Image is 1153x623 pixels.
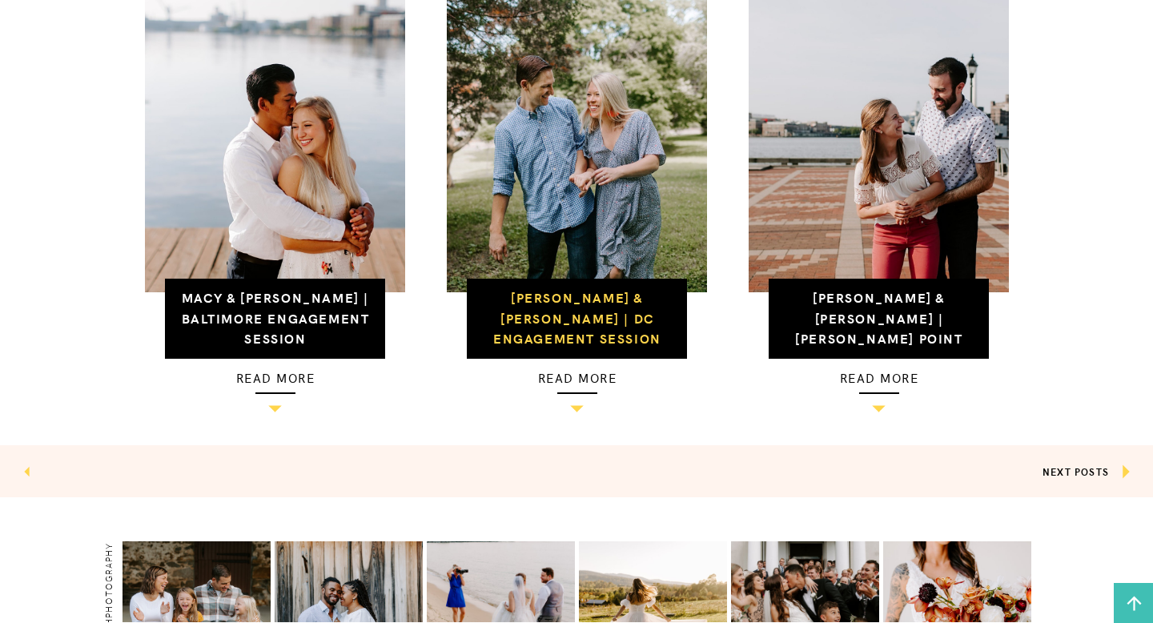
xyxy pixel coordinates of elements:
[468,367,687,388] a: read more
[769,367,989,388] a: read more
[1043,464,1109,478] a: NEXT POSTS
[182,288,370,347] a: Macy & [PERSON_NAME] | Baltimore Engagement Session
[795,288,963,368] a: [PERSON_NAME] & [PERSON_NAME] | [PERSON_NAME] Point Engagement Session
[166,367,385,388] a: read more
[493,288,661,347] a: [PERSON_NAME] & [PERSON_NAME] | DC Engagement Session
